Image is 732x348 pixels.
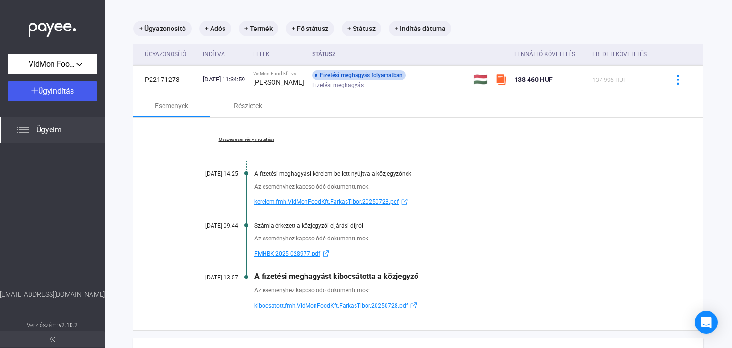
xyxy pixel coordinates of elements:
[17,124,29,136] img: list.svg
[514,76,553,83] span: 138 460 HUF
[8,81,97,101] button: Ügyindítás
[145,49,186,60] div: Ügyazonosító
[254,300,656,311] a: kibocsatott.fmh.VidMonFoodKft.FarkasTibor.20250728.pdfexternal-link-blue
[254,196,656,208] a: kerelem.fmh.VidMonFoodKft.FarkasTibor.20250728.pdfexternal-link-blue
[668,70,688,89] button: more-blue
[312,70,406,80] div: Fizetési meghagyás folyamatban
[389,21,451,36] mat-chip: + Indítás dátuma
[203,75,245,84] div: [DATE] 11:34:59
[312,80,364,91] span: Fizetési meghagyás
[133,21,192,36] mat-chip: + Ügyazonosító
[253,49,270,60] div: Felek
[38,87,74,96] span: Ügyindítás
[29,18,76,37] img: white-payee-white-dot.svg
[181,274,238,281] div: [DATE] 13:57
[399,198,410,205] img: external-link-blue
[239,21,278,36] mat-chip: + Termék
[514,49,575,60] div: Fennálló követelés
[234,100,262,111] div: Részletek
[342,21,381,36] mat-chip: + Státusz
[254,170,656,177] div: A fizetési meghagyási kérelem be lett nyújtva a közjegyzőnek
[592,49,656,60] div: Eredeti követelés
[514,49,584,60] div: Fennálló követelés
[203,49,225,60] div: Indítva
[320,250,332,257] img: external-link-blue
[254,196,399,208] span: kerelem.fmh.VidMonFoodKft.FarkasTibor.20250728.pdf
[145,49,195,60] div: Ügyazonosító
[254,300,408,311] span: kibocsatott.fmh.VidMonFoodKft.FarkasTibor.20250728.pdf
[408,302,419,309] img: external-link-blue
[286,21,334,36] mat-chip: + Fő státusz
[36,124,61,136] span: Ügyeim
[199,21,231,36] mat-chip: + Adós
[308,44,469,65] th: Státusz
[8,54,97,74] button: VidMon Food Kft.
[253,79,304,86] strong: [PERSON_NAME]
[29,59,76,70] span: VidMon Food Kft.
[254,272,656,281] div: A fizetési meghagyást kibocsátotta a közjegyző
[254,234,656,243] div: Az eseményhez kapcsolódó dokumentumok:
[203,49,245,60] div: Indítva
[59,322,78,328] strong: v2.10.2
[592,77,627,83] span: 137 996 HUF
[31,87,38,94] img: plus-white.svg
[253,71,305,77] div: VidMon Food Kft. vs
[133,65,199,94] td: P22171273
[181,170,238,177] div: [DATE] 14:25
[469,65,491,94] td: 🇭🇺
[50,337,55,342] img: arrow-double-left-grey.svg
[254,248,656,259] a: FMHBK-2025-028977.pdfexternal-link-blue
[254,248,320,259] span: FMHBK-2025-028977.pdf
[155,100,188,111] div: Események
[495,74,507,85] img: szamlazzhu-mini
[254,182,656,191] div: Az eseményhez kapcsolódó dokumentumok:
[695,311,718,334] div: Open Intercom Messenger
[181,137,312,142] a: Összes esemény mutatása
[592,49,647,60] div: Eredeti követelés
[181,222,238,229] div: [DATE] 09:44
[673,75,683,85] img: more-blue
[253,49,305,60] div: Felek
[254,286,656,295] div: Az eseményhez kapcsolódó dokumentumok:
[254,222,656,229] div: Számla érkezett a közjegyzői eljárási díjról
